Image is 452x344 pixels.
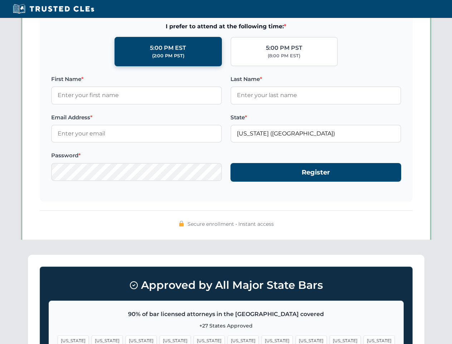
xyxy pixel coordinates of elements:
[152,52,184,59] div: (2:00 PM PST)
[230,163,401,182] button: Register
[11,4,96,14] img: Trusted CLEs
[230,86,401,104] input: Enter your last name
[150,43,186,53] div: 5:00 PM EST
[51,151,222,160] label: Password
[51,22,401,31] span: I prefer to attend at the following time:
[51,75,222,83] label: First Name
[51,86,222,104] input: Enter your first name
[179,221,184,226] img: 🔒
[230,75,401,83] label: Last Name
[49,276,404,295] h3: Approved by All Major State Bars
[51,125,222,143] input: Enter your email
[230,125,401,143] input: California (CA)
[230,113,401,122] label: State
[58,322,395,330] p: +27 States Approved
[51,113,222,122] label: Email Address
[268,52,300,59] div: (8:00 PM EST)
[266,43,302,53] div: 5:00 PM PST
[188,220,274,228] span: Secure enrollment • Instant access
[58,310,395,319] p: 90% of bar licensed attorneys in the [GEOGRAPHIC_DATA] covered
